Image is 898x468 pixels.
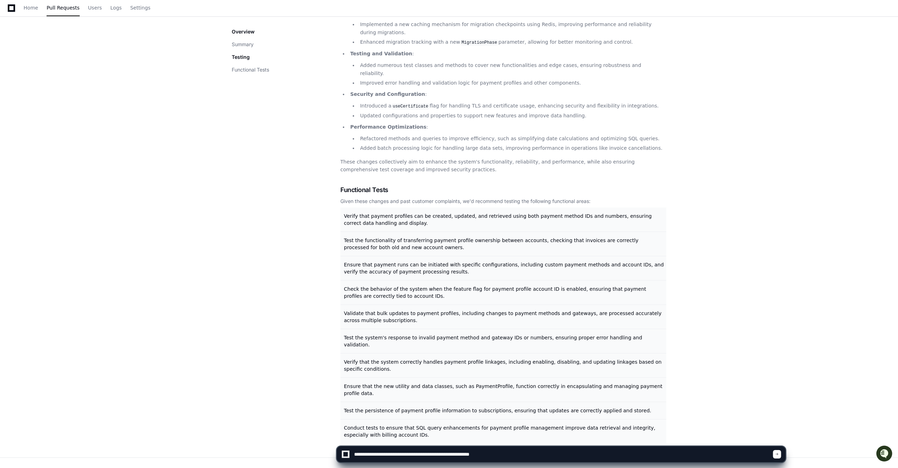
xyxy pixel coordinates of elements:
[358,79,666,87] li: Improved error handling and validation logic for payment profiles and other components.
[24,53,116,60] div: Start new chat
[358,38,666,47] li: Enhanced migration tracking with a new parameter, allowing for better monitoring and control.
[7,53,20,65] img: 1756235613930-3d25f9e4-fa56-45dd-b3ad-e072dfbd1548
[70,74,85,79] span: Pylon
[344,262,664,275] span: Ensure that payment runs can be initiated with specific configurations, including custom payment ...
[875,445,894,464] iframe: Open customer support
[50,74,85,79] a: Powered byPylon
[110,6,122,10] span: Logs
[344,286,646,299] span: Check the behavior of the system when the feature flag for payment profile account ID is enabled,...
[120,55,128,63] button: Start new chat
[340,198,666,205] div: Given these changes and past customer complaints, we'd recommend testing the following functional...
[350,51,412,56] strong: Testing and Validation
[232,28,255,35] p: Overview
[232,54,250,61] p: Testing
[358,102,666,110] li: Introduced a flag for handling TLS and certificate usage, enhancing security and flexibility in i...
[358,135,666,143] li: Refactored methods and queries to improve efficiency, such as simplifying date calculations and o...
[24,60,102,65] div: We're offline, but we'll be back soon!
[344,425,655,438] span: Conduct tests to ensure that SQL query enhancements for payment profile management improve data r...
[350,123,666,131] p: :
[358,144,666,152] li: Added batch processing logic for handling large data sets, improving performance in operations li...
[358,61,666,78] li: Added numerous test classes and methods to cover new functionalities and edge cases, ensuring rob...
[344,335,642,347] span: Test the system's response to invalid payment method and gateway IDs or numbers, ensuring proper ...
[88,6,102,10] span: Users
[350,91,425,97] strong: Security and Configuration
[460,39,499,46] code: MigrationPhase
[350,90,666,98] p: :
[344,310,662,323] span: Validate that bulk updates to payment profiles, including changes to payment methods and gateways...
[358,112,666,120] li: Updated configurations and properties to support new features and improve data handling.
[7,7,21,21] img: PlayerZero
[350,124,426,130] strong: Performance Optimizations
[350,50,666,58] p: :
[344,408,651,413] span: Test the persistence of payment profile information to subscriptions, ensuring that updates are c...
[340,185,388,195] span: Functional Tests
[344,383,662,396] span: Ensure that the new utility and data classes, such as PaymentProfile, function correctly in encap...
[232,41,254,48] button: Summary
[130,6,150,10] span: Settings
[7,28,128,39] div: Welcome
[24,6,38,10] span: Home
[232,66,269,73] button: Functional Tests
[358,20,666,37] li: Implemented a new caching mechanism for migration checkpoints using Redis, improving performance ...
[344,213,652,226] span: Verify that payment profiles can be created, updated, and retrieved using both payment method IDs...
[340,158,666,174] p: These changes collectively aim to enhance the system's functionality, reliability, and performanc...
[391,103,430,110] code: useCertificate
[344,238,638,250] span: Test the functionality of transferring payment profile ownership between accounts, checking that ...
[344,359,662,372] span: Verify that the system correctly handles payment profile linkages, including enabling, disabling,...
[47,6,79,10] span: Pull Requests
